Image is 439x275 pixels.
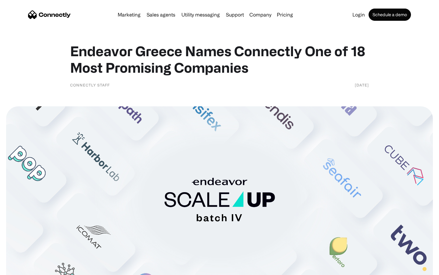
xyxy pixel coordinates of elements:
[223,12,246,17] a: Support
[249,10,271,19] div: Company
[12,264,37,273] ul: Language list
[274,12,295,17] a: Pricing
[144,12,178,17] a: Sales agents
[70,43,369,76] h1: Endeavor Greece Names Connectly One of 18 Most Promising Companies
[6,264,37,273] aside: Language selected: English
[350,12,367,17] a: Login
[369,9,411,21] a: Schedule a demo
[70,82,110,88] div: Connectly Staff
[115,12,143,17] a: Marketing
[179,12,222,17] a: Utility messaging
[355,82,369,88] div: [DATE]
